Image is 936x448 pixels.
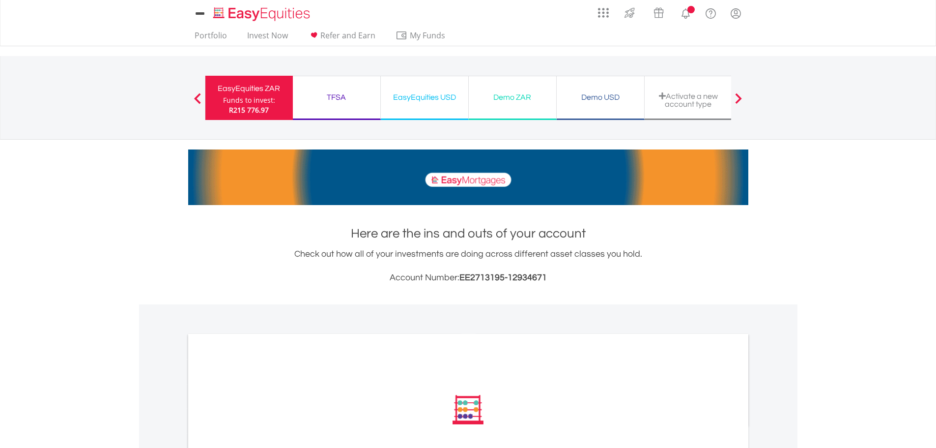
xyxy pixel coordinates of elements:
img: grid-menu-icon.svg [598,7,609,18]
a: Portfolio [191,30,231,46]
h3: Account Number: [188,271,748,285]
div: EasyEquities ZAR [211,82,287,95]
span: My Funds [396,29,460,42]
div: Demo USD [563,90,638,104]
span: Refer and Earn [320,30,375,41]
span: EE2713195-12934671 [459,273,547,282]
a: AppsGrid [592,2,615,18]
h1: Here are the ins and outs of your account [188,225,748,242]
div: Check out how all of your investments are doing across different asset classes you hold. [188,247,748,285]
div: TFSA [299,90,374,104]
a: Invest Now [243,30,292,46]
img: thrive-v2.svg [622,5,638,21]
div: Activate a new account type [651,92,726,108]
a: FAQ's and Support [698,2,723,22]
a: Vouchers [644,2,673,21]
a: My Profile [723,2,748,24]
span: R215 776.97 [229,105,269,115]
div: Funds to invest: [223,95,275,105]
img: EasyEquities_Logo.png [211,6,314,22]
a: Refer and Earn [304,30,379,46]
div: Demo ZAR [475,90,550,104]
img: vouchers-v2.svg [651,5,667,21]
img: EasyMortage Promotion Banner [188,149,748,205]
a: Home page [209,2,314,22]
a: Notifications [673,2,698,22]
div: EasyEquities USD [387,90,462,104]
